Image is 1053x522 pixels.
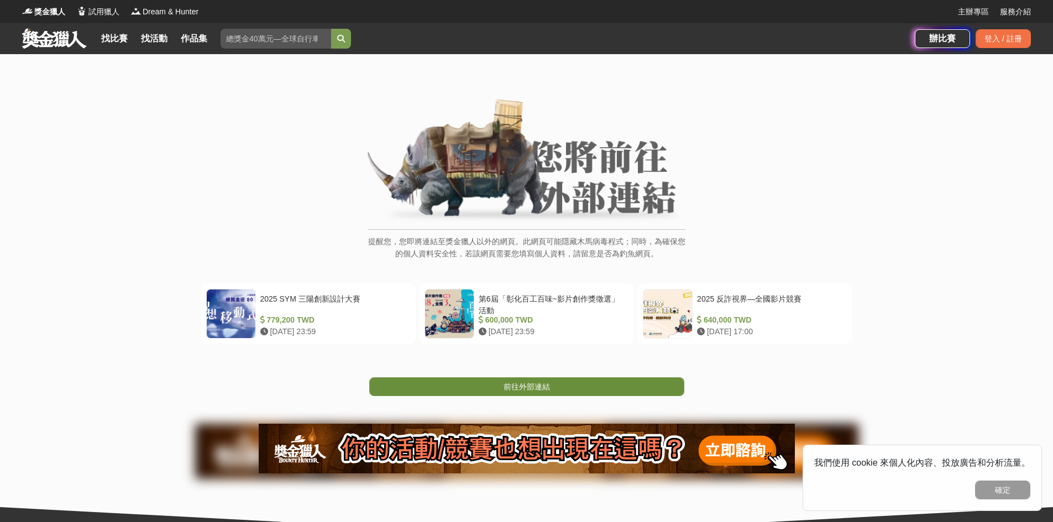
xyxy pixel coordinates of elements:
[143,6,198,18] span: Dream & Hunter
[479,326,624,338] div: [DATE] 23:59
[419,283,634,344] a: 第6屆「彰化百工百味~影片創作獎徵選」活動 600,000 TWD [DATE] 23:59
[479,314,624,326] div: 600,000 TWD
[130,6,142,17] img: Logo
[221,29,331,49] input: 總獎金40萬元—全球自行車設計比賽
[97,31,132,46] a: 找比賽
[479,293,624,314] div: 第6屆「彰化百工百味~影片創作獎徵選」活動
[201,283,416,344] a: 2025 SYM 三陽創新設計大賽 779,200 TWD [DATE] 23:59
[958,6,989,18] a: 主辦專區
[368,99,685,224] img: External Link Banner
[76,6,119,18] a: Logo試用獵人
[637,283,852,344] a: 2025 反詐視界—全國影片競賽 640,000 TWD [DATE] 17:00
[22,6,65,18] a: Logo獎金獵人
[976,29,1031,48] div: 登入 / 註冊
[697,314,842,326] div: 640,000 TWD
[76,6,87,17] img: Logo
[697,293,842,314] div: 2025 反詐視界—全國影片競賽
[1000,6,1031,18] a: 服務介紹
[814,458,1030,467] span: 我們使用 cookie 來個人化內容、投放廣告和分析流量。
[260,326,406,338] div: [DATE] 23:59
[915,29,970,48] a: 辦比賽
[697,326,842,338] div: [DATE] 17:00
[975,481,1030,499] button: 確定
[176,31,212,46] a: 作品集
[504,382,550,391] span: 前往外部連結
[369,377,684,396] a: 前往外部連結
[88,6,119,18] span: 試用獵人
[260,314,406,326] div: 779,200 TWD
[22,6,33,17] img: Logo
[368,235,685,271] p: 提醒您，您即將連結至獎金獵人以外的網頁。此網頁可能隱藏木馬病毒程式；同時，為確保您的個人資料安全性，若該網頁需要您填寫個人資料，請留意是否為釣魚網頁。
[130,6,198,18] a: LogoDream & Hunter
[259,424,795,473] img: 905fc34d-8193-4fb2-a793-270a69788fd0.png
[34,6,65,18] span: 獎金獵人
[137,31,172,46] a: 找活動
[260,293,406,314] div: 2025 SYM 三陽創新設計大賽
